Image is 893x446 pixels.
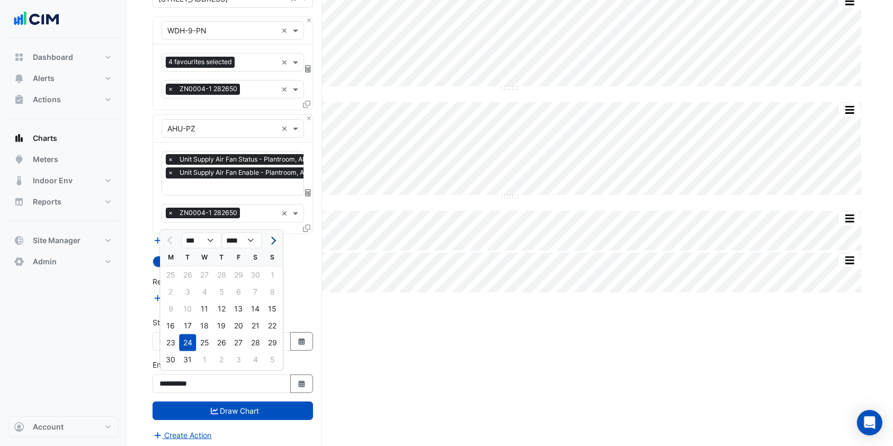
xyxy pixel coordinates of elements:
[297,379,307,388] fa-icon: Select Date
[264,334,281,351] div: Sunday, December 29, 2024
[247,351,264,368] div: 4
[8,416,119,438] button: Account
[166,57,235,67] span: 4 favourites selected
[264,300,281,317] div: 15
[33,154,58,165] span: Meters
[281,208,290,219] span: Clear
[33,235,81,246] span: Site Manager
[33,94,61,105] span: Actions
[181,233,221,248] select: Select month
[281,57,290,68] span: Clear
[153,234,217,246] button: Add Equipment
[857,410,882,435] div: Open Intercom Messenger
[8,251,119,272] button: Admin
[230,334,247,351] div: Friday, December 27, 2024
[247,334,264,351] div: Saturday, December 28, 2024
[247,249,264,266] div: S
[196,334,213,351] div: Wednesday, December 25, 2024
[162,334,179,351] div: Monday, December 23, 2024
[14,133,24,144] app-icon: Charts
[839,103,860,117] button: More Options
[230,317,247,334] div: Friday, December 20, 2024
[196,317,213,334] div: 18
[247,317,264,334] div: 21
[33,133,57,144] span: Charts
[230,300,247,317] div: Friday, December 13, 2024
[8,170,119,191] button: Indoor Env
[33,175,73,186] span: Indoor Env
[33,73,55,84] span: Alerts
[306,115,312,122] button: Close
[177,208,240,218] span: ZN0004-1 282650
[13,8,60,30] img: Company Logo
[297,337,307,346] fa-icon: Select Date
[153,402,313,420] button: Draw Chart
[179,334,196,351] div: 24
[247,317,264,334] div: Saturday, December 21, 2024
[213,351,230,368] div: Thursday, January 2, 2025
[179,351,196,368] div: 31
[230,317,247,334] div: 20
[162,351,179,368] div: 30
[196,334,213,351] div: 25
[14,235,24,246] app-icon: Site Manager
[33,197,61,207] span: Reports
[14,94,24,105] app-icon: Actions
[196,317,213,334] div: Wednesday, December 18, 2024
[162,317,179,334] div: Monday, December 16, 2024
[179,317,196,334] div: 17
[8,128,119,149] button: Charts
[213,334,230,351] div: Thursday, December 26, 2024
[153,276,208,287] label: Reference Lines
[8,230,119,251] button: Site Manager
[303,188,313,197] span: Choose Function
[162,334,179,351] div: 23
[281,123,290,134] span: Clear
[33,256,57,267] span: Admin
[166,208,175,218] span: ×
[839,254,860,267] button: More Options
[153,292,231,304] button: Add Reference Line
[179,334,196,351] div: Tuesday, December 24, 2024
[196,249,213,266] div: W
[162,249,179,266] div: M
[196,300,213,317] div: 11
[264,249,281,266] div: S
[264,317,281,334] div: 22
[306,17,312,24] button: Close
[153,359,184,370] label: End Date
[14,154,24,165] app-icon: Meters
[230,334,247,351] div: 27
[166,154,175,165] span: ×
[33,52,73,63] span: Dashboard
[8,149,119,170] button: Meters
[153,429,212,441] button: Create Action
[162,351,179,368] div: Monday, December 30, 2024
[14,256,24,267] app-icon: Admin
[14,197,24,207] app-icon: Reports
[839,212,860,225] button: More Options
[266,232,279,249] button: Next month
[177,167,310,178] span: Unit Supply Air Fan Enable - Plantroom, All
[33,422,64,432] span: Account
[247,300,264,317] div: 14
[177,154,308,165] span: Unit Supply Air Fan Status - Plantroom, All
[230,351,247,368] div: 3
[179,249,196,266] div: T
[153,317,188,328] label: Start Date
[8,89,119,110] button: Actions
[247,334,264,351] div: 28
[230,351,247,368] div: Friday, January 3, 2025
[14,52,24,63] app-icon: Dashboard
[303,100,310,109] span: Clone Favourites and Tasks from this Equipment to other Equipment
[264,351,281,368] div: Sunday, January 5, 2025
[196,351,213,368] div: Wednesday, January 1, 2025
[8,191,119,212] button: Reports
[247,351,264,368] div: Saturday, January 4, 2025
[281,84,290,95] span: Clear
[213,249,230,266] div: T
[213,334,230,351] div: 26
[179,351,196,368] div: Tuesday, December 31, 2024
[179,317,196,334] div: Tuesday, December 17, 2024
[213,300,230,317] div: 12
